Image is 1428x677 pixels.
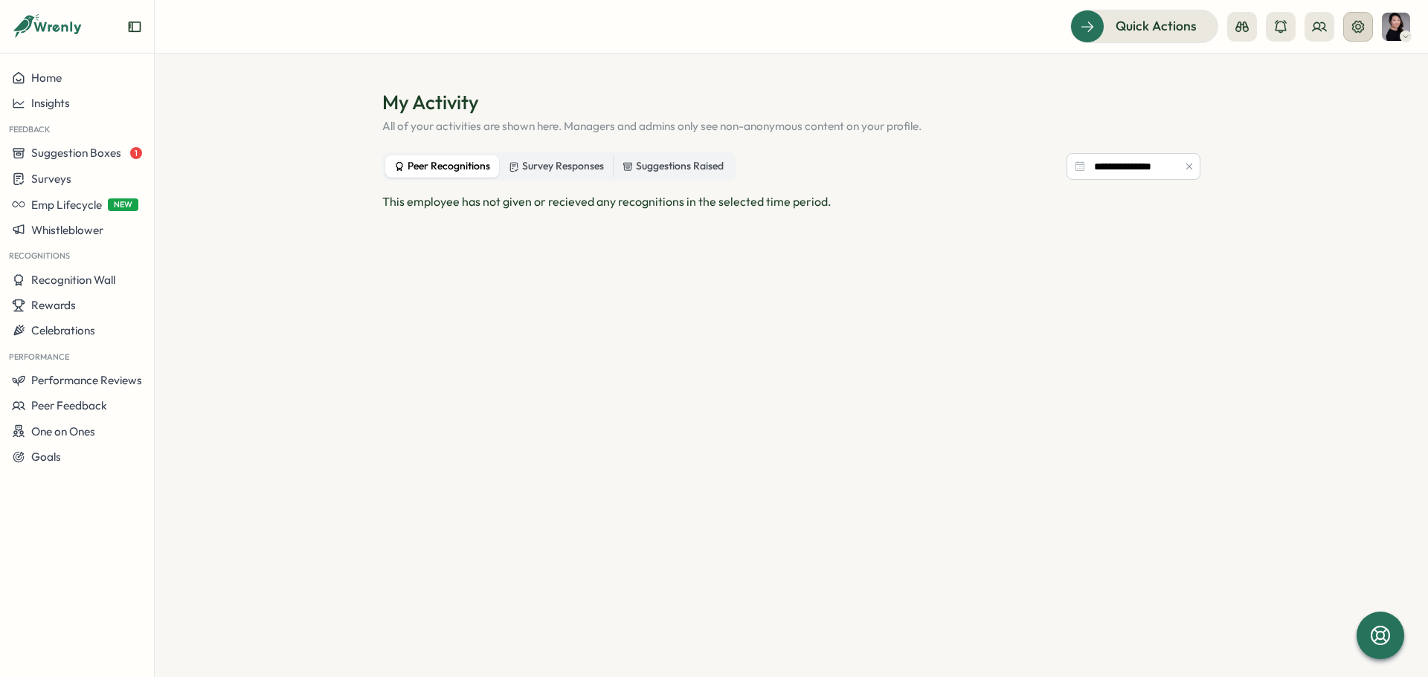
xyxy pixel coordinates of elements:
p: All of your activities are shown here. Managers and admins only see non-anonymous content on your... [382,118,1200,135]
span: Rewards [31,298,76,312]
button: Expand sidebar [127,19,142,34]
div: Survey Responses [509,158,604,175]
div: Peer Recognitions [394,158,490,175]
span: Surveys [31,172,71,186]
span: One on Ones [31,424,95,438]
button: Quick Actions [1070,10,1218,42]
h1: My Activity [382,89,1200,115]
span: Emp Lifecycle [31,198,102,212]
span: 1 [130,147,142,159]
span: Performance Reviews [31,373,142,387]
span: Goals [31,450,61,464]
div: Suggestions Raised [623,158,724,175]
span: Whistleblower [31,223,103,237]
span: Quick Actions [1116,16,1197,36]
span: Suggestion Boxes [31,146,121,160]
span: Celebrations [31,323,95,337]
span: Peer Feedback [31,398,107,412]
span: Insights [31,96,70,110]
img: Liona Pat [1382,13,1410,41]
span: Home [31,71,62,85]
span: Recognition Wall [31,273,115,287]
span: NEW [108,198,138,211]
p: This employee has not given or recieved any recognitions in the selected time period. [382,192,1200,211]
